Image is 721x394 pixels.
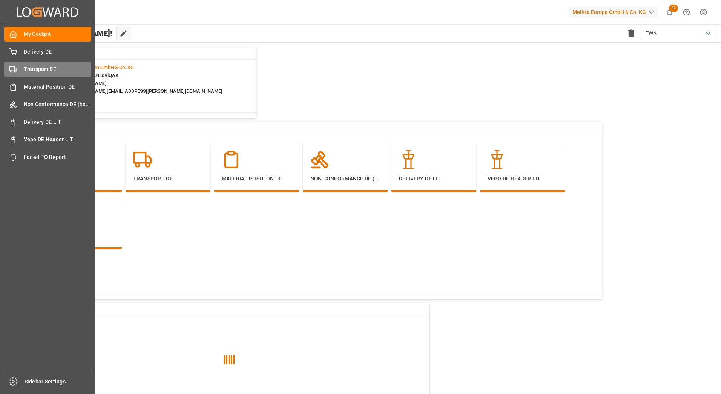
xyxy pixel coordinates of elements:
[4,132,91,147] a: Vepo DE Header LIT
[67,65,134,70] span: :
[24,48,91,56] span: Delivery DE
[24,83,91,91] span: Material Position DE
[569,5,661,19] button: Melitta Europa GmbH & Co. KG
[24,118,91,126] span: Delivery DE LIT
[24,65,91,73] span: Transport DE
[661,4,678,21] button: show 22 new notifications
[4,114,91,129] a: Delivery DE LIT
[24,135,91,143] span: Vepo DE Header LIT
[669,5,678,12] span: 22
[133,175,203,183] p: Transport DE
[4,44,91,59] a: Delivery DE
[678,4,695,21] button: Help Center
[646,29,657,37] span: TWA
[24,153,91,161] span: Failed PO Report
[24,100,91,108] span: Non Conformance DE (header)
[31,26,112,40] span: Hello [PERSON_NAME]!
[68,65,134,70] span: Melitta Europa GmbH & Co. KG
[399,175,469,183] p: Delivery DE LIT
[25,378,92,386] span: Sidebar Settings
[24,30,91,38] span: My Cockpit
[569,7,658,18] div: Melitta Europa GmbH & Co. KG
[4,149,91,164] a: Failed PO Report
[4,97,91,112] a: Non Conformance DE (header)
[640,26,715,40] button: open menu
[4,79,91,94] a: Material Position DE
[67,88,222,94] span: : [PERSON_NAME][EMAIL_ADDRESS][PERSON_NAME][DOMAIN_NAME]
[4,27,91,42] a: My Cockpit
[310,175,380,183] p: Non Conformance DE (header)
[4,62,91,77] a: Transport DE
[488,175,557,183] p: Vepo DE Header LIT
[222,175,291,183] p: Material Position DE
